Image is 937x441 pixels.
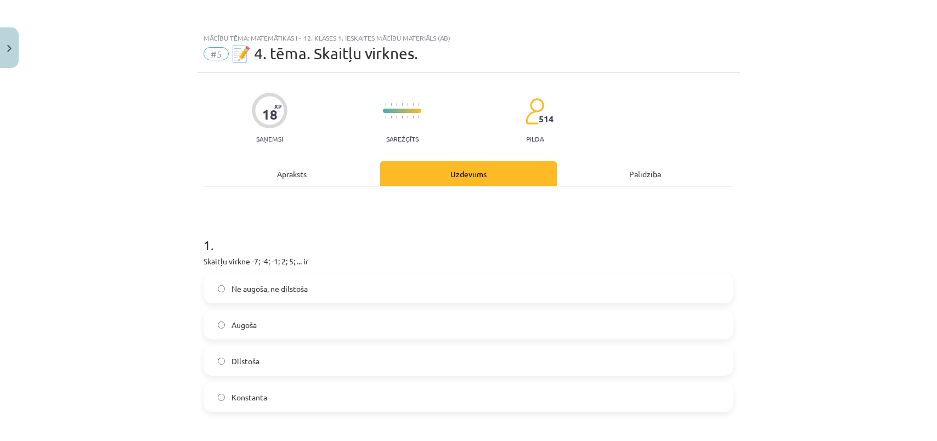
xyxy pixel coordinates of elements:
input: Ne augoša, ne dilstoša [218,285,225,292]
img: icon-short-line-57e1e144782c952c97e751825c79c345078a6d821885a25fce030b3d8c18986b.svg [396,116,397,118]
img: students-c634bb4e5e11cddfef0936a35e636f08e4e9abd3cc4e673bd6f9a4125e45ecb1.svg [525,98,544,125]
img: icon-short-line-57e1e144782c952c97e751825c79c345078a6d821885a25fce030b3d8c18986b.svg [391,103,392,106]
div: Apraksts [204,161,380,186]
img: icon-short-line-57e1e144782c952c97e751825c79c345078a6d821885a25fce030b3d8c18986b.svg [407,103,408,106]
img: icon-short-line-57e1e144782c952c97e751825c79c345078a6d821885a25fce030b3d8c18986b.svg [407,116,408,118]
input: Dilstoša [218,358,225,365]
img: icon-short-line-57e1e144782c952c97e751825c79c345078a6d821885a25fce030b3d8c18986b.svg [385,103,386,106]
img: icon-short-line-57e1e144782c952c97e751825c79c345078a6d821885a25fce030b3d8c18986b.svg [391,116,392,118]
span: Augoša [232,319,257,331]
h1: 1 . [204,218,733,252]
p: pilda [526,135,544,143]
div: Palīdzība [557,161,733,186]
img: icon-short-line-57e1e144782c952c97e751825c79c345078a6d821885a25fce030b3d8c18986b.svg [413,116,414,118]
div: Mācību tēma: Matemātikas i - 12. klases 1. ieskaites mācību materiāls (ab) [204,34,733,42]
span: XP [274,103,281,109]
span: Ne augoša, ne dilstoša [232,283,308,295]
input: Konstanta [218,394,225,401]
input: Augoša [218,321,225,329]
img: icon-short-line-57e1e144782c952c97e751825c79c345078a6d821885a25fce030b3d8c18986b.svg [396,103,397,106]
div: Uzdevums [380,161,557,186]
span: Konstanta [232,392,267,403]
p: Saņemsi [252,135,287,143]
img: icon-short-line-57e1e144782c952c97e751825c79c345078a6d821885a25fce030b3d8c18986b.svg [418,116,419,118]
img: icon-short-line-57e1e144782c952c97e751825c79c345078a6d821885a25fce030b3d8c18986b.svg [413,103,414,106]
p: Sarežģīts [386,135,419,143]
img: icon-short-line-57e1e144782c952c97e751825c79c345078a6d821885a25fce030b3d8c18986b.svg [402,116,403,118]
span: 514 [539,114,554,124]
span: 📝 4. tēma. Skaitļu virknes. [232,44,418,63]
img: icon-short-line-57e1e144782c952c97e751825c79c345078a6d821885a25fce030b3d8c18986b.svg [402,103,403,106]
p: Skaitļu virkne -7; -4; -1; 2; 5; ... ir [204,256,733,267]
img: icon-close-lesson-0947bae3869378f0d4975bcd49f059093ad1ed9edebbc8119c70593378902aed.svg [7,45,12,52]
div: 18 [262,107,278,122]
span: #5 [204,47,229,60]
span: Dilstoša [232,355,259,367]
img: icon-short-line-57e1e144782c952c97e751825c79c345078a6d821885a25fce030b3d8c18986b.svg [385,116,386,118]
img: icon-short-line-57e1e144782c952c97e751825c79c345078a6d821885a25fce030b3d8c18986b.svg [418,103,419,106]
